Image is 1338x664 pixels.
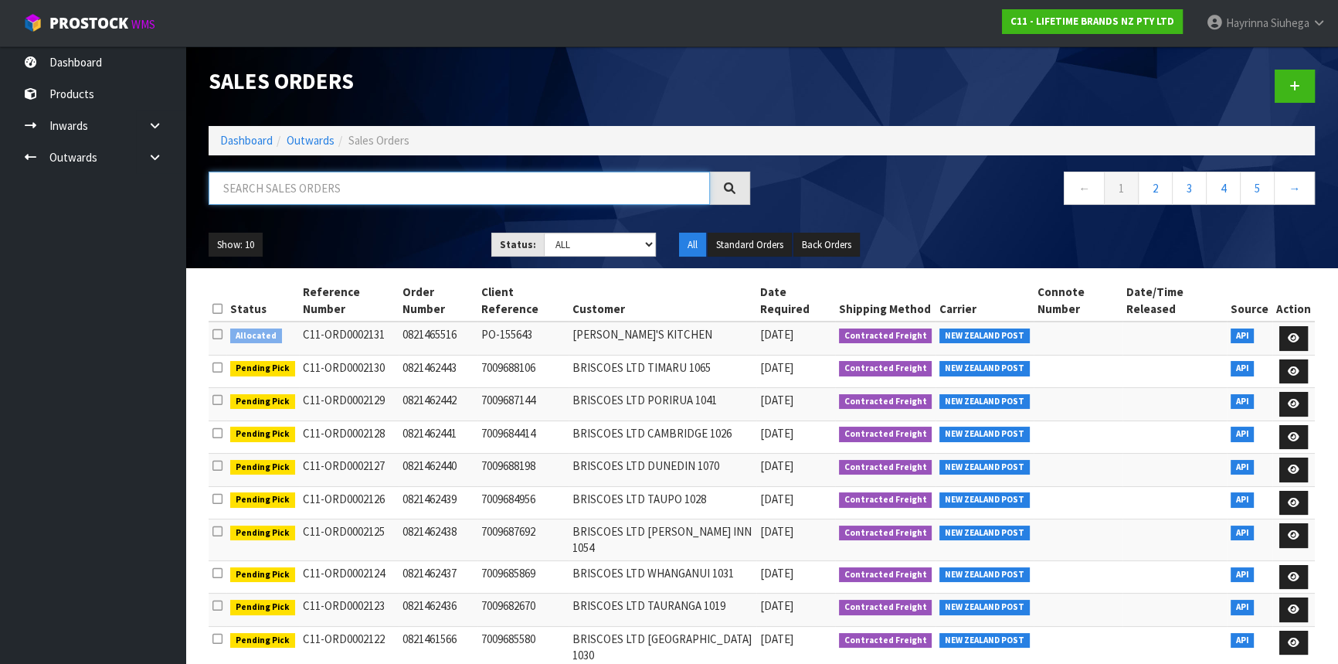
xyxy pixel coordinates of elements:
span: Sales Orders [348,133,409,148]
strong: Status: [500,238,536,251]
span: [DATE] [760,458,793,473]
td: 7009685869 [477,560,569,594]
td: C11-ORD0002131 [299,322,399,355]
td: 7009688106 [477,355,569,388]
span: Pending Pick [230,427,295,442]
a: 1 [1104,172,1139,205]
td: BRISCOES LTD CAMBRIDGE 1026 [569,421,756,454]
td: C11-ORD0002130 [299,355,399,388]
a: 3 [1172,172,1207,205]
span: API [1231,329,1255,344]
td: 7009682670 [477,594,569,627]
span: API [1231,427,1255,442]
span: Pending Pick [230,460,295,475]
a: Outwards [287,133,334,148]
span: Hayrinna [1226,15,1268,30]
a: → [1274,172,1315,205]
th: Date/Time Released [1122,280,1227,322]
span: [DATE] [760,360,793,375]
span: [DATE] [760,327,793,342]
td: [PERSON_NAME]'S KITCHEN [569,322,756,355]
span: NEW ZEALAND POST [939,600,1030,615]
td: BRISCOES LTD PORIRUA 1041 [569,388,756,421]
span: API [1231,460,1255,475]
td: C11-ORD0002127 [299,454,399,487]
th: Connote Number [1034,280,1122,322]
td: BRISCOES LTD [PERSON_NAME] INN 1054 [569,519,756,561]
a: ← [1064,172,1105,205]
td: PO-155643 [477,322,569,355]
small: WMS [131,17,155,32]
img: cube-alt.png [23,13,42,32]
td: BRISCOES LTD WHANGANUI 1031 [569,560,756,594]
span: [DATE] [760,598,793,613]
span: [DATE] [760,524,793,539]
span: [DATE] [760,426,793,441]
th: Reference Number [299,280,399,322]
td: C11-ORD0002129 [299,388,399,421]
th: Order Number [399,280,477,322]
h1: Sales Orders [209,70,750,94]
th: Shipping Method [835,280,936,322]
td: BRISCOES LTD TAURANGA 1019 [569,594,756,627]
td: 0821462439 [399,486,477,519]
span: Contracted Freight [839,600,932,615]
span: NEW ZEALAND POST [939,492,1030,508]
span: Contracted Freight [839,394,932,410]
td: 7009688198 [477,454,569,487]
td: BRISCOES LTD TIMARU 1065 [569,355,756,388]
td: C11-ORD0002126 [299,486,399,519]
span: API [1231,526,1255,541]
td: 7009687144 [477,388,569,421]
td: C11-ORD0002124 [299,560,399,594]
span: Pending Pick [230,600,295,615]
span: NEW ZEALAND POST [939,427,1030,442]
span: Contracted Freight [839,633,932,649]
span: NEW ZEALAND POST [939,526,1030,541]
a: C11 - LIFETIME BRANDS NZ PTY LTD [1002,9,1183,34]
span: [DATE] [760,393,793,407]
th: Action [1272,280,1315,322]
td: 0821462437 [399,560,477,594]
span: Contracted Freight [839,492,932,508]
td: BRISCOES LTD DUNEDIN 1070 [569,454,756,487]
a: 5 [1240,172,1275,205]
span: Contracted Freight [839,361,932,376]
span: API [1231,361,1255,376]
span: NEW ZEALAND POST [939,633,1030,649]
span: Pending Pick [230,492,295,508]
span: NEW ZEALAND POST [939,567,1030,583]
a: 2 [1138,172,1173,205]
span: Contracted Freight [839,526,932,541]
td: 0821462438 [399,519,477,561]
span: Contracted Freight [839,567,932,583]
span: [DATE] [760,492,793,506]
span: API [1231,492,1255,508]
span: NEW ZEALAND POST [939,460,1030,475]
th: Date Required [756,280,835,322]
span: API [1231,567,1255,583]
td: 0821465516 [399,322,477,355]
span: Pending Pick [230,361,295,376]
strong: C11 - LIFETIME BRANDS NZ PTY LTD [1010,15,1174,28]
span: Pending Pick [230,394,295,410]
span: ProStock [49,13,128,33]
nav: Page navigation [773,172,1315,209]
td: 0821462443 [399,355,477,388]
span: API [1231,633,1255,649]
th: Source [1227,280,1272,322]
span: NEW ZEALAND POST [939,361,1030,376]
td: 0821462440 [399,454,477,487]
span: NEW ZEALAND POST [939,394,1030,410]
th: Client Reference [477,280,569,322]
span: [DATE] [760,632,793,646]
td: 0821462436 [399,594,477,627]
span: Pending Pick [230,633,295,649]
span: Siuhega [1271,15,1309,30]
button: Show: 10 [209,233,263,257]
span: Contracted Freight [839,460,932,475]
th: Customer [569,280,756,322]
td: 0821462442 [399,388,477,421]
td: 7009684414 [477,421,569,454]
td: C11-ORD0002128 [299,421,399,454]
